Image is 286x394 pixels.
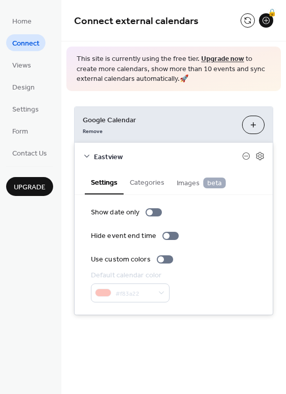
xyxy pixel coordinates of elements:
a: Design [6,78,41,95]
span: Settings [12,104,39,115]
div: Use custom colors [91,254,151,265]
a: Views [6,56,37,73]
button: Categories [124,170,171,193]
span: Home [12,16,32,27]
span: Contact Us [12,148,47,159]
span: Connect external calendars [74,11,199,31]
div: Hide event end time [91,231,156,242]
a: Upgrade now [201,52,244,66]
span: This site is currently using the free tier. to create more calendars, show more than 10 events an... [77,54,271,84]
a: Connect [6,34,45,51]
span: Form [12,126,28,137]
span: Images [177,178,226,189]
a: Home [6,12,38,29]
span: beta [203,178,226,188]
button: Images beta [171,170,232,194]
div: Default calendar color [91,270,168,281]
span: Views [12,60,31,71]
a: Form [6,122,34,139]
a: Contact Us [6,144,53,161]
button: Settings [85,170,124,194]
span: Remove [83,127,103,135]
span: Design [12,82,35,93]
span: Google Calendar [83,115,234,125]
a: Settings [6,100,45,117]
span: Connect [12,38,39,49]
div: Show date only [91,207,139,218]
span: Eastview [94,151,242,162]
span: Upgrade [14,182,45,193]
button: Upgrade [6,177,53,196]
